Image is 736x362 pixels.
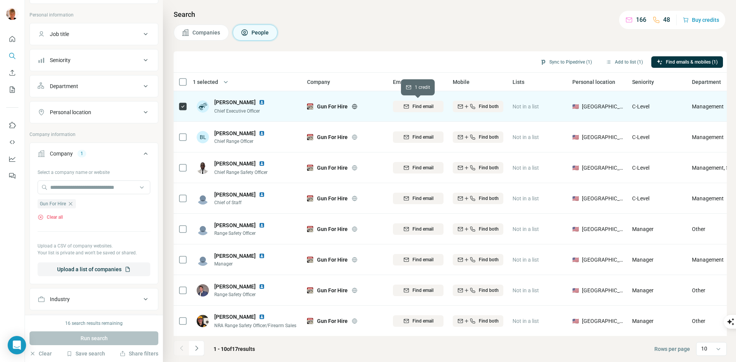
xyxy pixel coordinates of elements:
[412,164,434,171] span: Find email
[535,56,597,68] button: Sync to Pipedrive (1)
[30,51,158,69] button: Seniority
[479,256,499,263] span: Find both
[453,162,503,174] button: Find both
[307,103,313,110] img: Logo of Gun For Hire
[636,15,646,25] p: 166
[317,256,348,264] span: Gun For Hire
[259,283,265,290] img: LinkedIn logo
[50,108,91,116] div: Personal location
[513,195,539,201] span: Not in a list
[6,49,18,63] button: Search
[317,133,348,141] span: Gun For Hire
[197,192,209,205] img: Avatar
[214,170,268,175] span: Chief Range Safety Officer
[197,162,209,174] img: Avatar
[317,317,348,325] span: Gun For Hire
[479,164,499,171] span: Find both
[582,164,623,172] span: [GEOGRAPHIC_DATA]
[174,9,727,20] h4: Search
[513,287,539,293] span: Not in a list
[412,226,434,233] span: Find email
[692,133,724,141] span: Management
[701,345,707,352] p: 10
[600,56,648,68] button: Add to list (1)
[393,254,444,265] button: Find email
[453,131,503,143] button: Find both
[307,78,330,86] span: Company
[193,78,218,86] span: 1 selected
[251,29,269,36] span: People
[632,318,654,324] span: Manager
[197,223,209,235] img: Avatar
[393,223,444,235] button: Find email
[572,317,579,325] span: 🇺🇸
[214,230,274,237] span: Range Safety Officer
[632,78,654,86] span: Seniority
[632,257,654,263] span: Manager
[453,315,503,327] button: Find both
[30,25,158,43] button: Job title
[692,78,721,86] span: Department
[214,138,274,145] span: Chief Range Officer
[307,134,313,140] img: Logo of Gun For Hire
[453,223,503,235] button: Find both
[6,152,18,166] button: Dashboard
[307,195,313,201] img: Logo of Gun For Hire
[307,226,313,232] img: Logo of Gun For Hire
[666,59,718,66] span: Find emails & mobiles (1)
[412,287,434,294] span: Find email
[632,134,649,140] span: C-Level
[582,256,623,264] span: [GEOGRAPHIC_DATA]
[197,254,209,266] img: Avatar
[393,162,444,174] button: Find email
[307,318,313,324] img: Logo of Gun For Hire
[192,29,221,36] span: Companies
[8,336,26,354] div: Open Intercom Messenger
[582,317,623,325] span: [GEOGRAPHIC_DATA]
[214,346,255,352] span: results
[513,103,539,110] span: Not in a list
[513,318,539,324] span: Not in a list
[189,341,204,356] button: Navigate to next page
[572,78,615,86] span: Personal location
[259,222,265,228] img: LinkedIn logo
[214,323,296,328] span: NRA Range Safety Officer/Firearm Sales
[572,256,579,264] span: 🇺🇸
[197,100,209,113] img: Avatar
[582,225,623,233] span: [GEOGRAPHIC_DATA]
[227,346,232,352] span: of
[65,320,123,327] div: 16 search results remaining
[50,56,71,64] div: Seniority
[259,314,265,320] img: LinkedIn logo
[38,166,150,176] div: Select a company name or website
[632,195,649,201] span: C-Level
[197,131,209,143] div: BL
[692,103,724,110] span: Management
[393,315,444,327] button: Find email
[692,256,724,264] span: Management
[120,350,158,357] button: Share filters
[582,103,623,110] span: [GEOGRAPHIC_DATA]
[453,193,503,204] button: Find both
[214,160,256,167] span: [PERSON_NAME]
[393,101,444,112] button: Find email
[393,285,444,296] button: Find email
[317,164,348,172] span: Gun For Hire
[453,285,503,296] button: Find both
[6,83,18,97] button: My lists
[692,195,724,202] span: Management
[317,195,348,202] span: Gun For Hire
[307,257,313,263] img: Logo of Gun For Hire
[30,131,158,138] p: Company information
[214,98,256,106] span: [PERSON_NAME]
[572,195,579,202] span: 🇺🇸
[259,99,265,105] img: LinkedIn logo
[393,131,444,143] button: Find email
[214,129,256,137] span: [PERSON_NAME]
[513,257,539,263] span: Not in a list
[30,77,158,95] button: Department
[6,118,18,132] button: Use Surfe on LinkedIn
[651,56,723,68] button: Find emails & mobiles (1)
[50,295,70,303] div: Industry
[632,165,649,171] span: C-Level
